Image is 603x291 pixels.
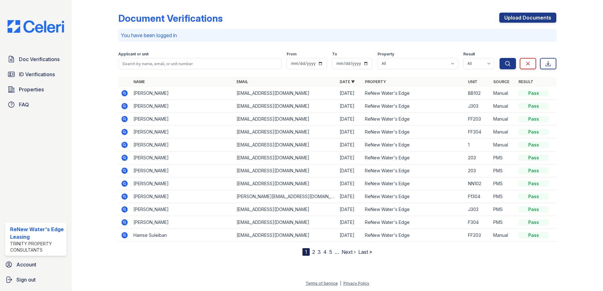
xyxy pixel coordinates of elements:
[499,13,556,23] a: Upload Documents
[131,229,234,242] td: Hamse Suleiban
[491,126,516,139] td: Manual
[362,190,465,203] td: ReNew Water's Edge
[337,177,362,190] td: [DATE]
[234,113,337,126] td: [EMAIL_ADDRESS][DOMAIN_NAME]
[465,203,491,216] td: J303
[3,258,69,271] a: Account
[468,79,477,84] a: Unit
[234,177,337,190] td: [EMAIL_ADDRESS][DOMAIN_NAME]
[465,113,491,126] td: FF203
[302,248,310,256] div: 1
[131,216,234,229] td: [PERSON_NAME]
[234,139,337,151] td: [EMAIL_ADDRESS][DOMAIN_NAME]
[362,87,465,100] td: ReNew Water's Edge
[362,203,465,216] td: ReNew Water's Edge
[337,151,362,164] td: [DATE]
[3,20,69,33] img: CE_Logo_Blue-a8612792a0a2168367f1c8372b55b34899dd931a85d93a1a3d3e32e68fde9ad4.png
[342,249,356,255] a: Next ›
[491,216,516,229] td: PMS
[5,53,67,66] a: Doc Verifications
[518,116,549,122] div: Pass
[362,100,465,113] td: ReNew Water's Edge
[234,216,337,229] td: [EMAIL_ADDRESS][DOMAIN_NAME]
[306,281,338,286] a: Terms of Service
[465,151,491,164] td: 203
[518,168,549,174] div: Pass
[465,100,491,113] td: J303
[5,83,67,96] a: Properties
[237,79,248,84] a: Email
[131,177,234,190] td: [PERSON_NAME]
[337,203,362,216] td: [DATE]
[318,249,321,255] a: 3
[491,87,516,100] td: Manual
[234,190,337,203] td: [PERSON_NAME][EMAIL_ADDRESS][DOMAIN_NAME]
[362,139,465,151] td: ReNew Water's Edge
[131,203,234,216] td: [PERSON_NAME]
[337,113,362,126] td: [DATE]
[287,52,296,57] label: From
[10,241,64,253] div: Trinity Property Consultants
[234,87,337,100] td: [EMAIL_ADDRESS][DOMAIN_NAME]
[362,177,465,190] td: ReNew Water's Edge
[465,229,491,242] td: FF203
[131,139,234,151] td: [PERSON_NAME]
[234,151,337,164] td: [EMAIL_ADDRESS][DOMAIN_NAME]
[362,113,465,126] td: ReNew Water's Edge
[234,229,337,242] td: [EMAIL_ADDRESS][DOMAIN_NAME]
[465,139,491,151] td: 1
[340,281,341,286] div: |
[19,55,60,63] span: Doc Verifications
[332,52,337,57] label: To
[362,126,465,139] td: ReNew Water's Edge
[312,249,315,255] a: 2
[491,177,516,190] td: PMS
[131,87,234,100] td: [PERSON_NAME]
[465,216,491,229] td: F304
[365,79,386,84] a: Property
[3,273,69,286] a: Sign out
[5,98,67,111] a: FAQ
[491,164,516,177] td: PMS
[343,281,369,286] a: Privacy Policy
[234,126,337,139] td: [EMAIL_ADDRESS][DOMAIN_NAME]
[19,86,44,93] span: Properties
[463,52,475,57] label: Result
[323,249,327,255] a: 4
[121,31,554,39] p: You have been logged in
[518,206,549,213] div: Pass
[131,151,234,164] td: [PERSON_NAME]
[16,261,36,268] span: Account
[118,58,282,69] input: Search by name, email, or unit number
[493,79,509,84] a: Source
[131,126,234,139] td: [PERSON_NAME]
[337,139,362,151] td: [DATE]
[234,203,337,216] td: [EMAIL_ADDRESS][DOMAIN_NAME]
[234,100,337,113] td: [EMAIL_ADDRESS][DOMAIN_NAME]
[118,13,223,24] div: Document Verifications
[131,190,234,203] td: [PERSON_NAME]
[518,232,549,238] div: Pass
[378,52,394,57] label: Property
[465,87,491,100] td: BB102
[131,100,234,113] td: [PERSON_NAME]
[491,139,516,151] td: Manual
[491,229,516,242] td: Manual
[234,164,337,177] td: [EMAIL_ADDRESS][DOMAIN_NAME]
[337,190,362,203] td: [DATE]
[491,203,516,216] td: PMS
[133,79,145,84] a: Name
[518,129,549,135] div: Pass
[491,100,516,113] td: Manual
[465,126,491,139] td: FF304
[19,101,29,108] span: FAQ
[362,216,465,229] td: ReNew Water's Edge
[518,142,549,148] div: Pass
[329,249,332,255] a: 5
[16,276,36,283] span: Sign out
[337,100,362,113] td: [DATE]
[518,193,549,200] div: Pass
[518,180,549,187] div: Pass
[335,248,339,256] span: …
